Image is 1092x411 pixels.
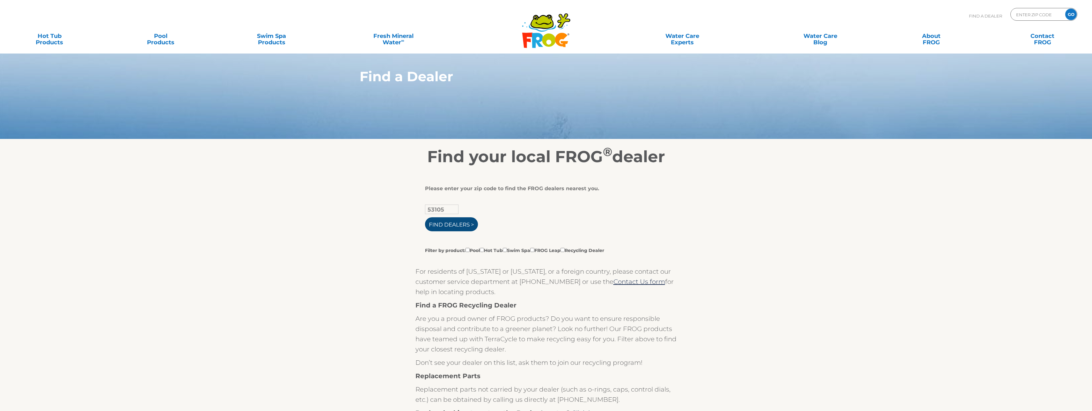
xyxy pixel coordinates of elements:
label: Filter by product: Pool Hot Tub Swim Spa FROG Leap Recycling Dealer [425,247,604,254]
h1: Find a Dealer [360,69,703,84]
p: Find A Dealer [969,8,1002,24]
a: AboutFROG [888,30,975,42]
h2: Find your local FROG dealer [350,147,742,166]
input: Filter by product:PoolHot TubSwim SpaFROG LeapRecycling Dealer [561,248,565,252]
a: PoolProducts [117,30,204,42]
input: Zip Code Form [1015,10,1059,19]
strong: Find a FROG Recycling Dealer [415,301,517,309]
input: Filter by product:PoolHot TubSwim SpaFROG LeapRecycling Dealer [530,248,534,252]
a: Water CareBlog [777,30,864,42]
p: Don’t see your dealer on this list, ask them to join our recycling program! [415,357,677,368]
input: GO [1065,9,1077,20]
p: For residents of [US_STATE] or [US_STATE], or a foreign country, please contact our customer serv... [415,266,677,297]
a: Fresh MineralWater∞ [340,30,448,42]
input: Filter by product:PoolHot TubSwim SpaFROG LeapRecycling Dealer [465,248,470,252]
a: Water CareExperts [612,30,752,42]
input: Filter by product:PoolHot TubSwim SpaFROG LeapRecycling Dealer [480,248,484,252]
p: Replacement parts not carried by your dealer (such as o-rings, caps, control dials, etc.) can be ... [415,384,677,405]
sup: ∞ [401,38,404,43]
sup: ® [603,145,612,159]
strong: Replacement Parts [415,372,480,380]
a: Contact Us form [613,278,665,285]
p: Are you a proud owner of FROG products? Do you want to ensure responsible disposal and contribute... [415,314,677,354]
input: Find Dealers > [425,217,478,231]
a: Swim SpaProducts [228,30,315,42]
a: Hot TubProducts [6,30,93,42]
div: Please enter your zip code to find the FROG dealers nearest you. [425,185,663,192]
a: ContactFROG [999,30,1086,42]
input: Filter by product:PoolHot TubSwim SpaFROG LeapRecycling Dealer [503,248,507,252]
